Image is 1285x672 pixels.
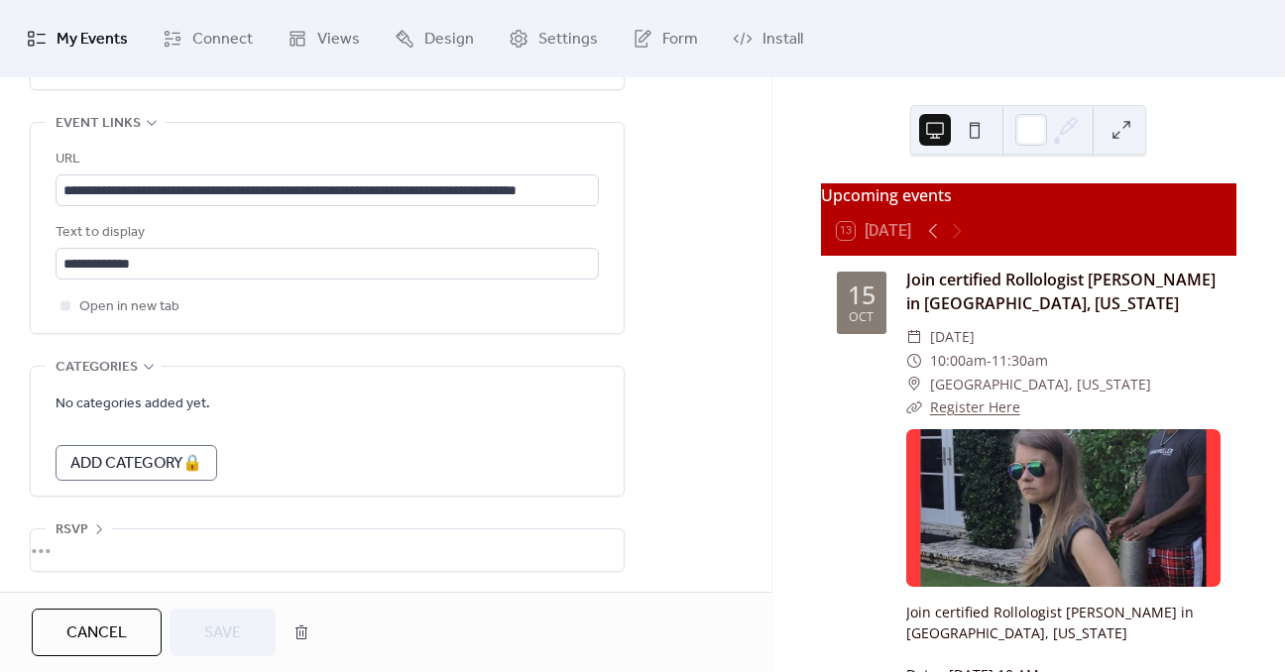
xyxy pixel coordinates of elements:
span: Cancel [66,621,127,645]
a: Install [718,8,818,69]
span: Event links [56,112,141,136]
a: Form [618,8,713,69]
a: Connect [148,8,268,69]
span: Form [662,24,698,56]
span: Open in new tab [79,295,179,319]
a: Views [273,8,375,69]
span: RSVP [56,518,88,542]
span: Settings [538,24,598,56]
div: Oct [849,311,874,324]
div: ​ [906,349,922,373]
span: Categories [56,356,138,380]
a: My Events [12,8,143,69]
div: ​ [906,373,922,396]
span: Design [424,24,474,56]
span: Views [317,24,360,56]
span: No categories added yet. [56,392,210,416]
div: Text to display [56,221,595,245]
div: Upcoming events [821,183,1236,207]
button: Cancel [32,609,162,656]
div: ••• [31,529,624,571]
span: Connect [192,24,253,56]
div: ​ [906,395,922,419]
div: URL [56,148,595,171]
span: 10:00am [930,349,987,373]
span: Install [762,24,803,56]
span: My Events [57,24,128,56]
span: 11:30am [992,349,1048,373]
span: - [987,349,992,373]
span: [DATE] [930,325,975,349]
a: Register Here [930,397,1020,416]
div: 15 [848,282,876,307]
div: ​ [906,325,922,349]
a: Design [380,8,489,69]
a: Settings [494,8,613,69]
a: Join certified Rollologist [PERSON_NAME] in [GEOGRAPHIC_DATA], [US_STATE] [906,269,1216,314]
span: [GEOGRAPHIC_DATA], [US_STATE] [930,373,1151,396]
